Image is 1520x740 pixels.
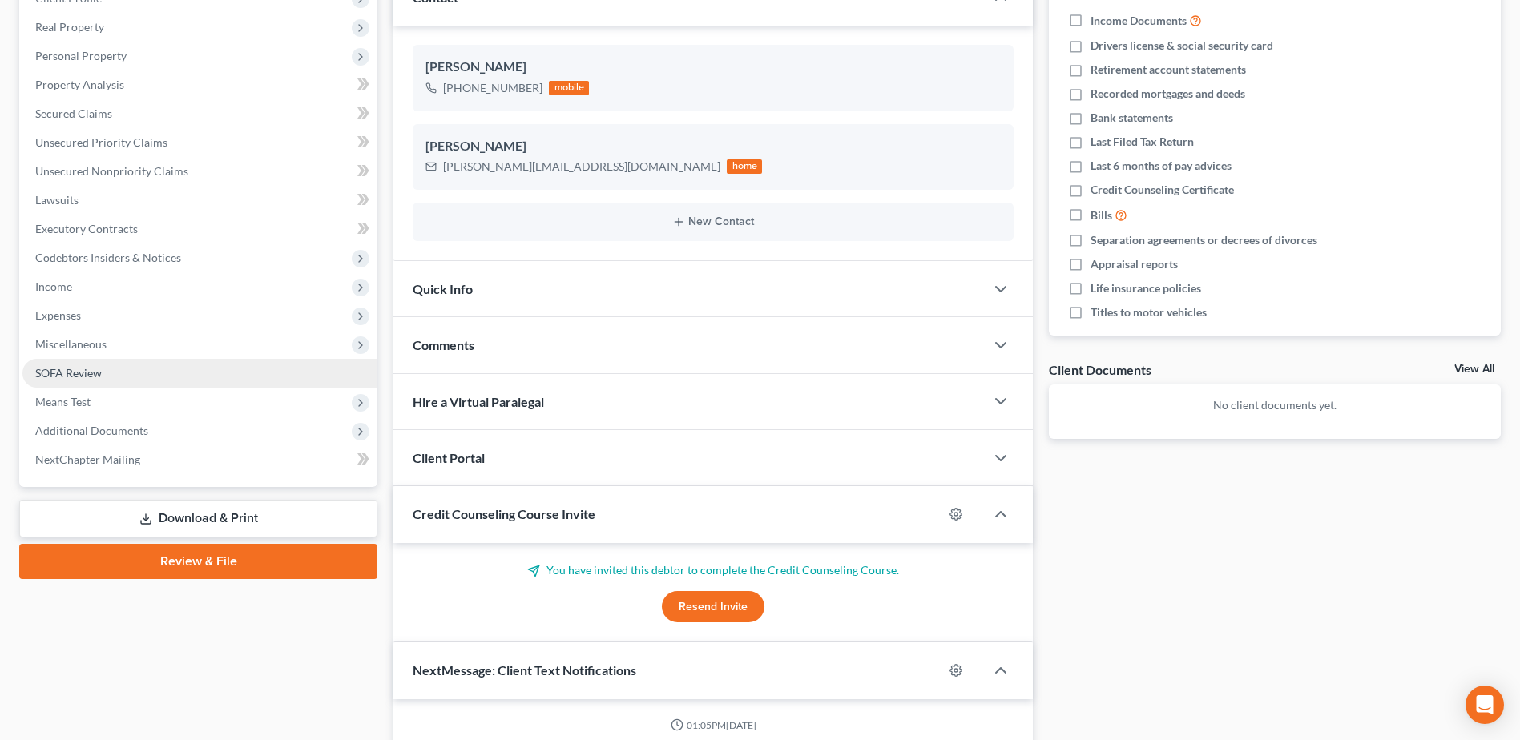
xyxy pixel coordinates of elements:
span: Retirement account statements [1091,62,1246,78]
span: Codebtors Insiders & Notices [35,251,181,264]
p: No client documents yet. [1062,397,1488,413]
a: Download & Print [19,500,377,537]
a: Executory Contracts [22,215,377,243]
span: Secured Claims [35,107,112,120]
a: Unsecured Priority Claims [22,128,377,157]
div: Open Intercom Messenger [1466,686,1504,724]
div: 01:05PM[DATE] [413,718,1014,732]
div: Client Documents [1049,361,1151,378]
span: Client Portal [413,450,485,465]
span: Lawsuits [35,193,79,207]
span: Bank statements [1091,110,1173,126]
a: Unsecured Nonpriority Claims [22,157,377,186]
span: Titles to motor vehicles [1091,304,1207,320]
span: Unsecured Priority Claims [35,135,167,149]
div: [PERSON_NAME] [425,58,1001,77]
span: Income [35,280,72,293]
span: Income Documents [1091,13,1187,29]
span: SOFA Review [35,366,102,380]
span: Executory Contracts [35,222,138,235]
span: NextMessage: Client Text Notifications [413,662,636,678]
span: Property Analysis [35,78,124,91]
button: New Contact [425,215,1001,228]
span: Separation agreements or decrees of divorces [1091,232,1317,248]
span: Hire a Virtual Paralegal [413,394,544,409]
div: [PERSON_NAME] [425,137,1001,156]
span: Last 6 months of pay advices [1091,158,1232,174]
span: Personal Property [35,49,127,62]
span: Appraisal reports [1091,256,1178,272]
div: mobile [549,81,589,95]
a: NextChapter Mailing [22,445,377,474]
div: home [727,159,762,174]
a: View All [1454,364,1494,375]
button: Resend Invite [662,591,764,623]
span: Unsecured Nonpriority Claims [35,164,188,178]
div: [PHONE_NUMBER] [443,80,542,96]
span: NextChapter Mailing [35,452,140,466]
span: Comments [413,337,474,352]
a: Review & File [19,544,377,579]
span: Last Filed Tax Return [1091,134,1194,150]
span: Life insurance policies [1091,280,1201,296]
span: Quick Info [413,281,473,296]
span: Real Property [35,20,104,34]
span: Credit Counseling Certificate [1091,182,1234,198]
p: You have invited this debtor to complete the Credit Counseling Course. [413,562,1014,578]
span: Drivers license & social security card [1091,38,1273,54]
a: SOFA Review [22,359,377,388]
div: [PERSON_NAME][EMAIL_ADDRESS][DOMAIN_NAME] [443,159,720,175]
span: Miscellaneous [35,337,107,351]
span: Credit Counseling Course Invite [413,506,595,521]
span: Recorded mortgages and deeds [1091,86,1245,102]
a: Property Analysis [22,70,377,99]
span: Expenses [35,308,81,322]
span: Additional Documents [35,424,148,437]
a: Secured Claims [22,99,377,128]
a: Lawsuits [22,186,377,215]
span: Bills [1091,207,1112,223]
span: Means Test [35,395,91,408]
